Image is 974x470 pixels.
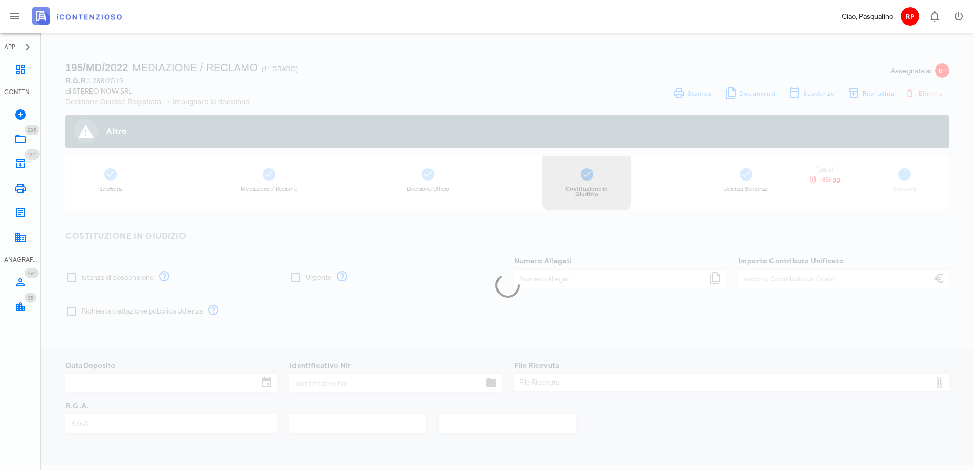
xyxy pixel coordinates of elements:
span: 35 [28,295,33,301]
div: ANAGRAFICA [4,255,37,264]
span: 461 [28,270,36,277]
img: logo-text-2x.png [32,7,122,25]
span: 285 [28,127,36,133]
div: Ciao, Pasqualino [842,11,893,22]
span: Distintivo [25,268,39,278]
span: Distintivo [25,293,36,303]
span: 1221 [28,151,37,158]
span: RP [901,7,919,26]
span: Distintivo [25,125,39,135]
div: CONTENZIOSO [4,87,37,97]
button: RP [897,4,922,29]
span: Distintivo [25,149,40,160]
button: Distintivo [922,4,946,29]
